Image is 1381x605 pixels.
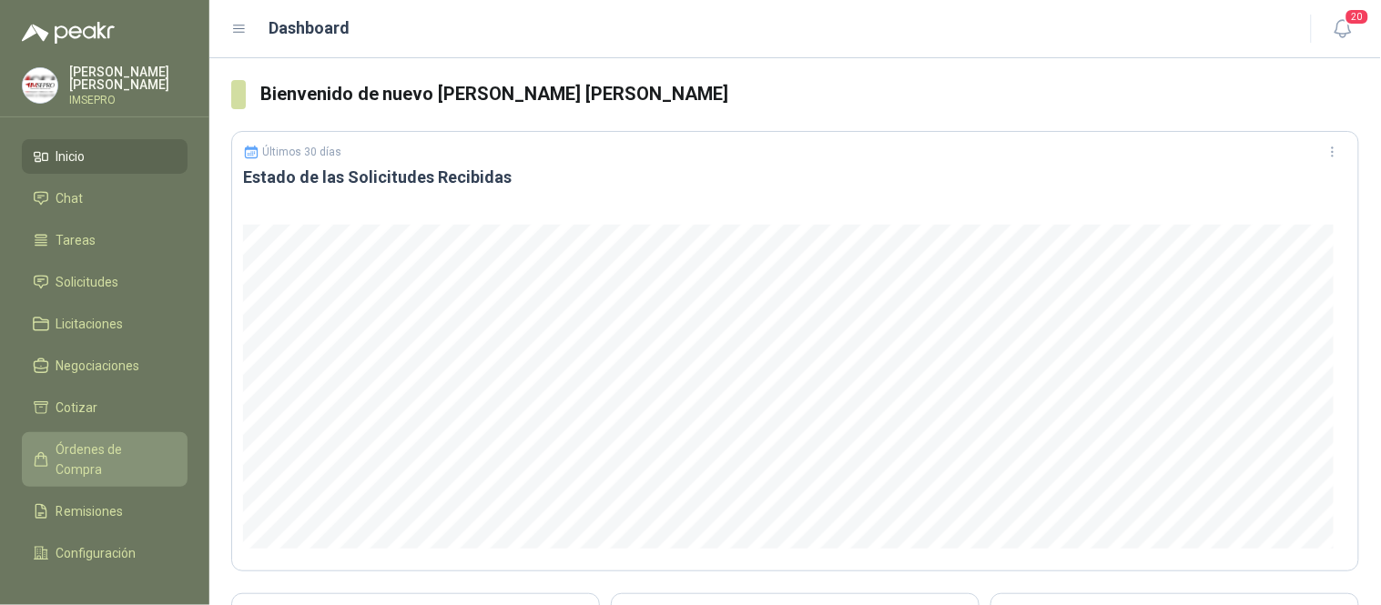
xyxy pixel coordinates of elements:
[1345,8,1370,25] span: 20
[22,265,188,299] a: Solicitudes
[22,22,115,44] img: Logo peakr
[56,314,124,334] span: Licitaciones
[23,68,57,103] img: Company Logo
[56,146,86,166] span: Inicio
[56,501,124,521] span: Remisiones
[56,188,84,208] span: Chat
[243,166,1347,188] h3: Estado de las Solicitudes Recibidas
[56,543,137,563] span: Configuración
[56,356,140,376] span: Negociaciones
[22,223,188,257] a: Tareas
[263,146,342,158] p: Últimos 30 días
[69,66,188,91] p: [PERSON_NAME] [PERSON_NAME]
[22,139,188,174] a: Inicio
[56,272,119,292] span: Solicitudes
[56,398,98,418] span: Cotizar
[22,432,188,487] a: Órdenes de Compra
[22,494,188,529] a: Remisiones
[22,348,188,383] a: Negociaciones
[260,80,1359,108] h3: Bienvenido de nuevo [PERSON_NAME] [PERSON_NAME]
[22,390,188,425] a: Cotizar
[22,536,188,570] a: Configuración
[1326,13,1359,45] button: 20
[56,230,96,250] span: Tareas
[269,15,350,41] h1: Dashboard
[22,307,188,341] a: Licitaciones
[56,439,170,479] span: Órdenes de Compra
[69,95,188,106] p: IMSEPRO
[22,181,188,216] a: Chat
